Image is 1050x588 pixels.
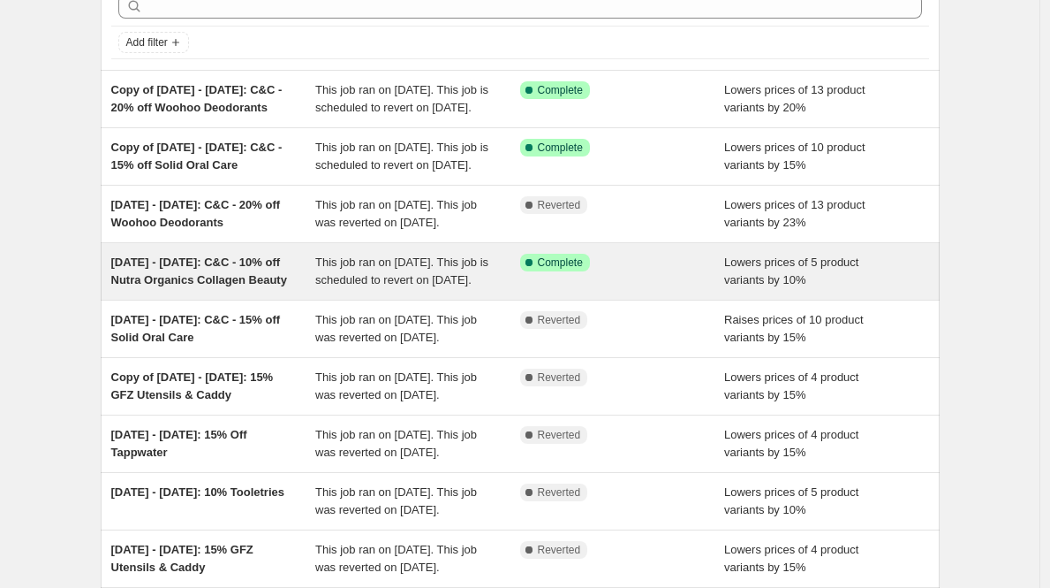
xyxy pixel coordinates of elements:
[315,256,488,286] span: This job ran on [DATE]. This job is scheduled to revert on [DATE].
[724,543,858,574] span: Lowers prices of 4 product variants by 15%
[118,32,189,53] button: Add filter
[315,543,477,574] span: This job ran on [DATE]. This job was reverted on [DATE].
[538,543,581,557] span: Reverted
[111,428,247,459] span: [DATE] - [DATE]: 15% Off Tappwater
[538,370,581,385] span: Reverted
[538,141,583,155] span: Complete
[111,370,274,401] span: Copy of [DATE] - [DATE]: 15% GFZ Utensils & Caddy
[724,141,865,172] span: Lowers prices of 10 product variants by 15%
[315,370,477,401] span: This job ran on [DATE]. This job was reverted on [DATE].
[724,370,858,401] span: Lowers prices of 4 product variants by 15%
[315,141,488,172] span: This job ran on [DATE]. This job is scheduled to revert on [DATE].
[538,256,583,270] span: Complete
[538,83,583,97] span: Complete
[315,83,488,114] span: This job ran on [DATE]. This job is scheduled to revert on [DATE].
[724,428,858,459] span: Lowers prices of 4 product variants by 15%
[724,198,865,229] span: Lowers prices of 13 product variants by 23%
[724,256,858,286] span: Lowers prices of 5 product variants by 10%
[111,543,253,574] span: [DATE] - [DATE]: 15% GFZ Utensils & Caddy
[111,198,281,229] span: [DATE] - [DATE]: C&C - 20% off Woohoo Deodorants
[315,198,477,229] span: This job ran on [DATE]. This job was reverted on [DATE].
[724,83,865,114] span: Lowers prices of 13 product variants by 20%
[315,313,477,344] span: This job ran on [DATE]. This job was reverted on [DATE].
[538,198,581,212] span: Reverted
[126,35,168,50] span: Add filter
[724,485,858,516] span: Lowers prices of 5 product variants by 10%
[111,313,281,344] span: [DATE] - [DATE]: C&C - 15% off Solid Oral Care
[111,141,283,172] span: Copy of [DATE] - [DATE]: C&C - 15% off Solid Oral Care
[111,83,283,114] span: Copy of [DATE] - [DATE]: C&C - 20% off Woohoo Deodorants
[315,485,477,516] span: This job ran on [DATE]. This job was reverted on [DATE].
[724,313,864,344] span: Raises prices of 10 product variants by 15%
[111,485,284,499] span: [DATE] - [DATE]: 10% Tooletries
[538,428,581,442] span: Reverted
[315,428,477,459] span: This job ran on [DATE]. This job was reverted on [DATE].
[538,313,581,327] span: Reverted
[538,485,581,500] span: Reverted
[111,256,287,286] span: [DATE] - [DATE]: C&C - 10% off Nutra Organics Collagen Beauty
